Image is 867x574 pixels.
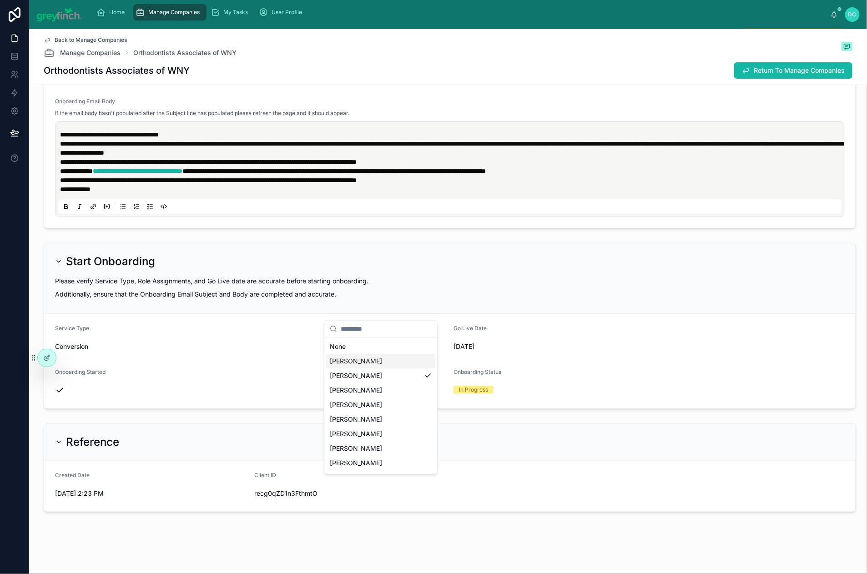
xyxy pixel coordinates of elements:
span: [PERSON_NAME] [330,357,382,366]
span: [PERSON_NAME] [330,371,382,380]
span: Client ID [254,472,276,478]
a: Manage Companies [133,4,207,20]
span: [PERSON_NAME] [330,429,382,438]
span: recg0qZD1n3FthmtO [254,489,446,498]
span: [DATE] [454,342,845,351]
span: If the email body hasn't populated after the Subject line has populated please refresh the page a... [55,110,349,117]
a: Home [94,4,131,20]
span: Onboarding Status [454,368,501,375]
div: scrollable content [90,2,831,22]
span: Manage Companies [149,9,200,16]
span: [PERSON_NAME] [330,444,382,453]
p: Please verify Service Type, Role Assignments, and Go Live date are accurate before starting onboa... [55,276,845,286]
h2: Reference [66,435,119,449]
h1: Orthodontists Associates of WNY [44,64,190,77]
button: Return To Manage Companies [734,62,852,79]
span: Return To Manage Companies [754,66,845,75]
span: Conversion [55,342,88,351]
div: None [326,339,435,354]
a: My Tasks [208,4,255,20]
span: DC [848,11,857,18]
div: In Progress [459,386,488,394]
span: Home [110,9,125,16]
span: [PERSON_NAME] [330,415,382,424]
span: [PERSON_NAME] [330,386,382,395]
span: Created Date [55,472,90,478]
span: My Tasks [224,9,248,16]
a: Back to Manage Companies [44,36,127,44]
a: Orthodontists Associates of WNY [133,48,237,57]
span: [DATE] 2:23 PM [55,489,247,498]
a: User Profile [257,4,309,20]
span: Manage Companies [60,48,121,57]
span: Go Live Date [454,325,487,332]
span: [PERSON_NAME] [330,473,382,482]
p: Additionally, ensure that the Onboarding Email Subject and Body are completed and accurate. [55,289,845,299]
img: App logo [36,7,82,22]
span: Service Type [55,325,89,332]
span: Onboarding Started [55,368,106,375]
h2: Start Onboarding [66,254,155,269]
div: Suggestions [324,337,437,474]
span: [PERSON_NAME] [330,458,382,468]
span: [PERSON_NAME] [330,400,382,409]
span: User Profile [272,9,302,16]
span: Back to Manage Companies [55,36,127,44]
span: Onboarding Email Body [55,98,115,105]
a: Manage Companies [44,47,121,58]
